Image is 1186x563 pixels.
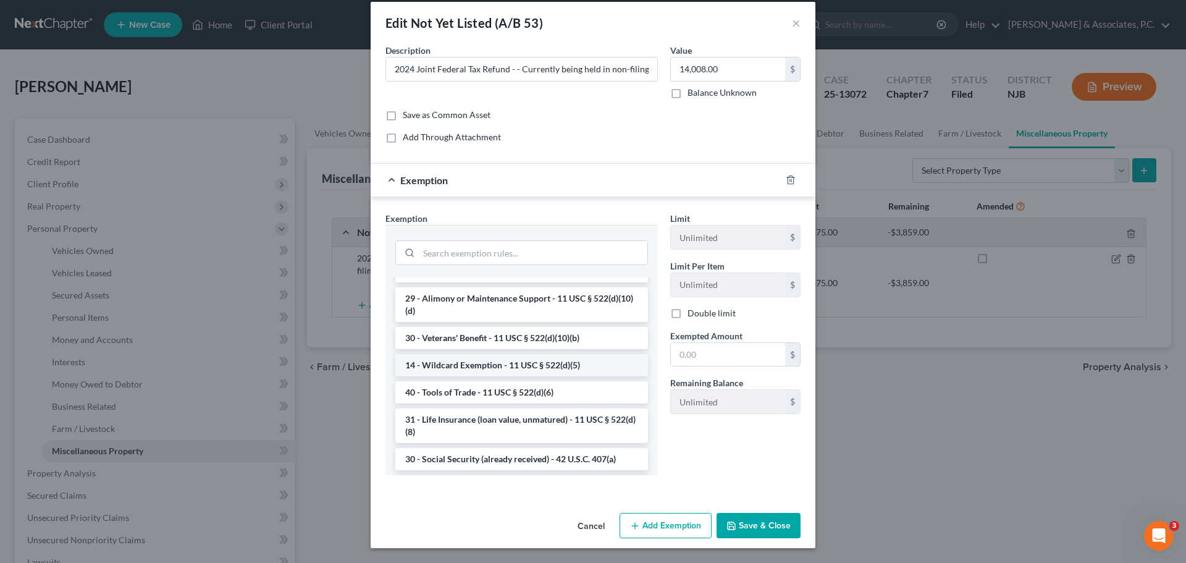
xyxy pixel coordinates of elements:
label: Double limit [688,307,736,320]
input: Search exemption rules... [419,241,647,265]
span: Description [385,45,431,56]
input: -- [671,273,785,297]
span: Exempted Amount [670,331,742,341]
li: 40 - Tools of Trade - 11 USC § 522(d)(6) [395,381,648,404]
span: Limit [670,213,690,224]
div: $ [785,57,800,81]
label: Balance Unknown [688,87,757,99]
input: 0.00 [671,343,785,366]
label: Remaining Balance [670,376,743,389]
div: $ [785,390,800,413]
div: $ [785,226,800,249]
input: -- [671,390,785,413]
li: 30 - Veterans' Benefit - 11 USC § 522(d)(10)(b) [395,327,648,349]
div: $ [785,343,800,366]
li: 30 - Social Security (already received) - 42 U.S.C. 407(a) [395,448,648,470]
label: Save as Common Asset [403,109,490,121]
button: Cancel [568,514,615,539]
div: Edit Not Yet Listed (A/B 53) [385,14,543,32]
li: 29 - Alimony or Maintenance Support - 11 USC § 522(d)(10)(d) [395,287,648,322]
span: Exemption [385,213,427,224]
label: Limit Per Item [670,260,725,273]
button: × [792,15,801,30]
span: Exemption [400,174,448,186]
button: Save & Close [717,513,801,539]
input: Describe... [386,57,657,81]
li: 31 - Life Insurance (loan value, unmatured) - 11 USC § 522(d)(8) [395,408,648,443]
iframe: Intercom live chat [1144,521,1174,551]
li: 14 - Wildcard Exemption - 11 USC § 522(d)(5) [395,354,648,376]
label: Add Through Attachment [403,131,501,143]
button: Add Exemption [620,513,712,539]
input: -- [671,226,785,249]
span: 3 [1169,521,1179,531]
input: 0.00 [671,57,785,81]
label: Value [670,44,692,57]
div: $ [785,273,800,297]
